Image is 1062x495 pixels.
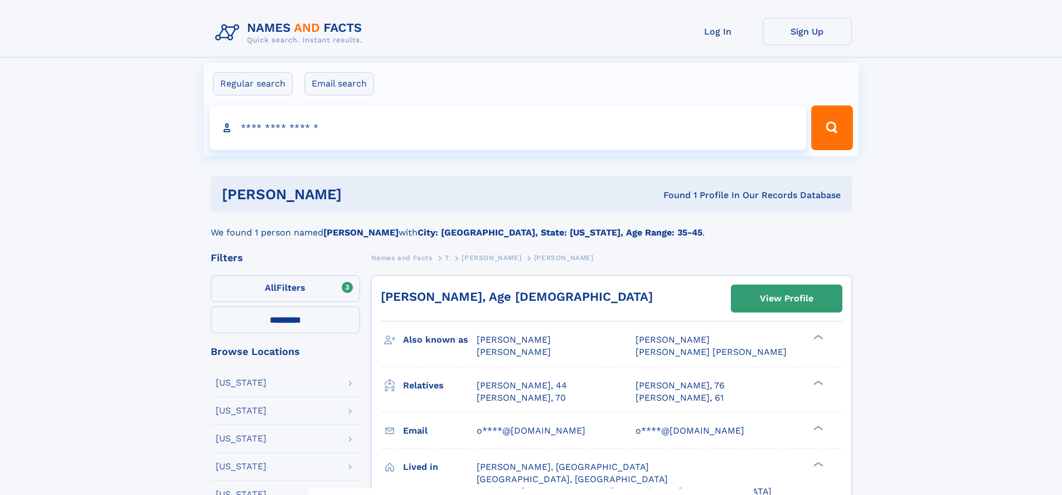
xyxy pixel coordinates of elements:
[304,72,374,95] label: Email search
[418,227,702,238] b: City: [GEOGRAPHIC_DATA], State: [US_STATE], Age Range: 35-45
[763,18,852,45] a: Sign Up
[213,72,293,95] label: Regular search
[216,406,266,415] div: [US_STATE]
[731,285,842,312] a: View Profile
[477,347,551,357] span: [PERSON_NAME]
[216,434,266,443] div: [US_STATE]
[636,334,710,345] span: [PERSON_NAME]
[445,254,449,262] span: T
[265,282,277,293] span: All
[811,105,852,150] button: Search Button
[216,378,266,387] div: [US_STATE]
[477,392,566,404] a: [PERSON_NAME], 70
[211,347,360,357] div: Browse Locations
[477,462,649,472] span: [PERSON_NAME], [GEOGRAPHIC_DATA]
[636,347,787,357] span: [PERSON_NAME] [PERSON_NAME]
[477,334,551,345] span: [PERSON_NAME]
[323,227,399,238] b: [PERSON_NAME]
[211,213,852,239] div: We found 1 person named with .
[811,379,824,386] div: ❯
[811,460,824,468] div: ❯
[445,251,449,265] a: T
[403,330,477,349] h3: Also known as
[502,189,841,201] div: Found 1 Profile In Our Records Database
[381,290,653,304] a: [PERSON_NAME], Age [DEMOGRAPHIC_DATA]
[462,251,521,265] a: [PERSON_NAME]
[403,376,477,395] h3: Relatives
[222,188,503,201] h1: [PERSON_NAME]
[811,424,824,431] div: ❯
[811,334,824,341] div: ❯
[211,18,371,48] img: Logo Names and Facts
[403,458,477,477] h3: Lived in
[673,18,763,45] a: Log In
[216,462,266,471] div: [US_STATE]
[371,251,433,265] a: Names and Facts
[534,254,594,262] span: [PERSON_NAME]
[477,474,668,484] span: [GEOGRAPHIC_DATA], [GEOGRAPHIC_DATA]
[636,392,724,404] a: [PERSON_NAME], 61
[760,286,813,311] div: View Profile
[462,254,521,262] span: [PERSON_NAME]
[403,421,477,440] h3: Email
[211,275,360,302] label: Filters
[211,253,360,263] div: Filters
[636,379,725,392] a: [PERSON_NAME], 76
[477,379,567,392] a: [PERSON_NAME], 44
[210,105,807,150] input: search input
